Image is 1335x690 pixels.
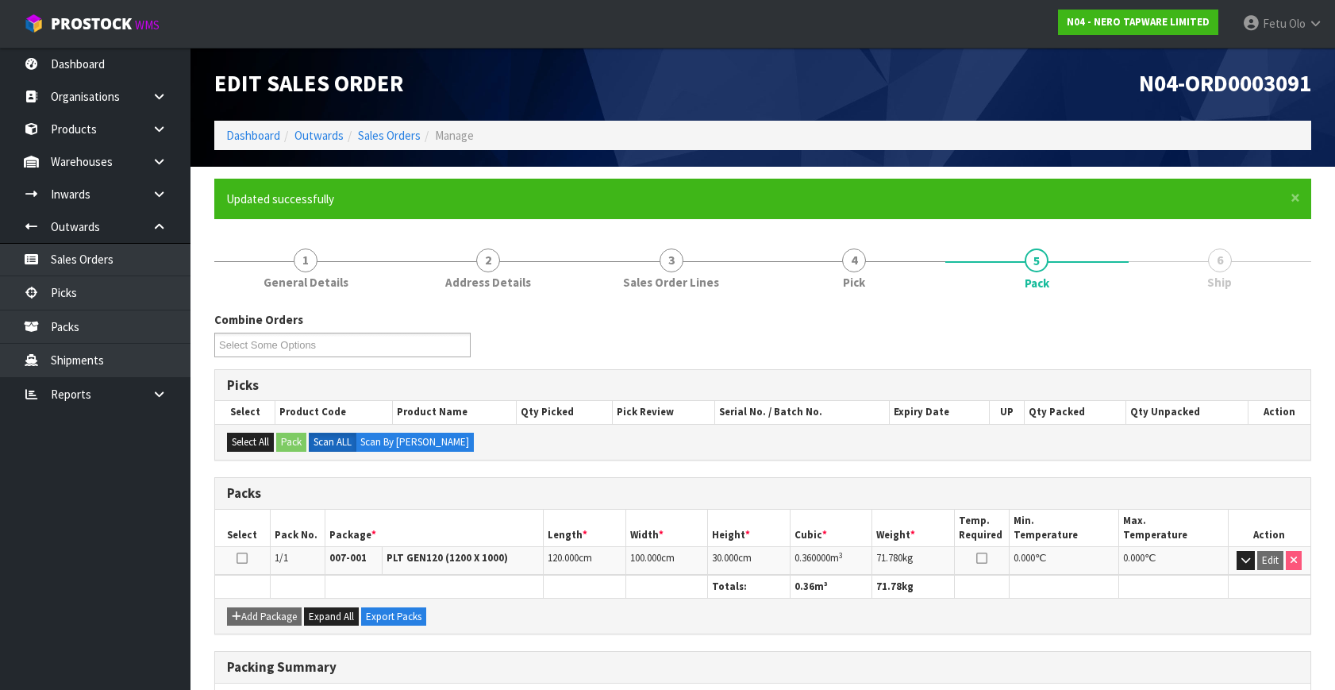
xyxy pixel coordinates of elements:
[890,401,990,423] th: Expiry Date
[790,510,872,547] th: Cubic
[954,510,1009,547] th: Temp. Required
[51,13,132,34] span: ProStock
[1263,16,1287,31] span: Fetu
[329,551,367,565] strong: 007-001
[387,551,508,565] strong: PLT GEN120 (1200 X 1000)
[1248,401,1310,423] th: Action
[445,274,531,291] span: Address Details
[1024,401,1125,423] th: Qty Packed
[270,510,325,547] th: Pack No.
[1118,510,1228,547] th: Max. Temperature
[790,547,872,575] td: m
[794,551,830,565] span: 0.360000
[309,433,356,452] label: Scan ALL
[358,128,421,143] a: Sales Orders
[275,401,393,423] th: Product Code
[715,401,890,423] th: Serial No. / Batch No.
[876,551,902,565] span: 71.780
[1067,15,1210,29] strong: N04 - NERO TAPWARE LIMITED
[435,128,474,143] span: Manage
[227,607,302,626] button: Add Package
[660,249,683,272] span: 3
[613,401,715,423] th: Pick Review
[356,433,474,452] label: Scan By [PERSON_NAME]
[294,128,344,143] a: Outwards
[1228,510,1310,547] th: Action
[304,607,359,626] button: Expand All
[1123,551,1145,565] span: 0.000
[264,274,348,291] span: General Details
[516,401,612,423] th: Qty Picked
[842,249,866,272] span: 4
[1289,16,1306,31] span: Olo
[476,249,500,272] span: 2
[548,551,579,565] span: 120.000
[226,191,334,206] span: Updated successfully
[214,311,303,328] label: Combine Orders
[214,69,403,98] span: Edit Sales Order
[1025,275,1049,291] span: Pack
[544,547,626,575] td: cm
[708,547,791,575] td: cm
[1009,510,1118,547] th: Min. Temperature
[1058,10,1218,35] a: N04 - NERO TAPWARE LIMITED
[227,378,1298,393] h3: Picks
[790,575,872,598] th: m³
[712,551,738,565] span: 30.000
[843,274,865,291] span: Pick
[1009,547,1118,575] td: ℃
[135,17,160,33] small: WMS
[227,486,1298,501] h3: Packs
[309,610,354,623] span: Expand All
[625,510,708,547] th: Width
[1125,401,1248,423] th: Qty Unpacked
[1207,274,1232,291] span: Ship
[1208,249,1232,272] span: 6
[630,551,661,565] span: 100.000
[1291,187,1300,209] span: ×
[361,607,426,626] button: Export Packs
[215,510,270,547] th: Select
[839,550,843,561] sup: 3
[708,575,791,598] th: Totals:
[1014,551,1035,565] span: 0.000
[227,433,274,452] button: Select All
[1139,69,1311,98] span: N04-ORD0003091
[876,580,902,593] span: 71.78
[227,660,1298,675] h3: Packing Summary
[1257,551,1283,570] button: Edit
[392,401,516,423] th: Product Name
[708,510,791,547] th: Height
[276,433,306,452] button: Pack
[794,580,814,593] span: 0.36
[990,401,1025,423] th: UP
[325,510,544,547] th: Package
[872,575,955,598] th: kg
[24,13,44,33] img: cube-alt.png
[275,551,288,565] span: 1/1
[872,547,955,575] td: kg
[226,128,280,143] a: Dashboard
[625,547,708,575] td: cm
[1025,249,1048,272] span: 5
[623,274,719,291] span: Sales Order Lines
[872,510,955,547] th: Weight
[215,401,275,423] th: Select
[294,249,317,272] span: 1
[1118,547,1228,575] td: ℃
[544,510,626,547] th: Length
